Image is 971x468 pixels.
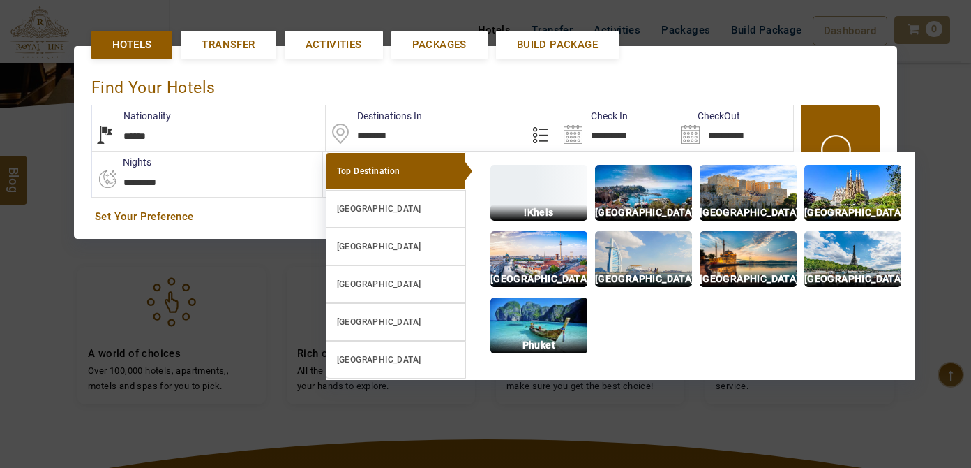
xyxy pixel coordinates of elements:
[700,205,797,221] p: [GEOGRAPHIC_DATA]
[595,231,692,287] img: img
[517,38,598,52] span: Build Package
[490,337,587,353] p: Phuket
[202,38,255,52] span: Transfer
[804,271,901,287] p: [GEOGRAPHIC_DATA]
[285,31,383,59] a: Activities
[412,38,467,52] span: Packages
[559,109,628,123] label: Check In
[91,155,151,169] label: nights
[337,242,421,251] b: [GEOGRAPHIC_DATA]
[326,303,466,341] a: [GEOGRAPHIC_DATA]
[595,205,692,221] p: [GEOGRAPHIC_DATA]
[490,165,587,221] img: img
[490,205,587,221] p: !Kheis
[306,38,362,52] span: Activities
[391,31,488,59] a: Packages
[595,165,692,221] img: img
[326,109,422,123] label: Destinations In
[700,271,797,287] p: [GEOGRAPHIC_DATA]
[490,271,587,287] p: [GEOGRAPHIC_DATA]
[326,265,466,303] a: [GEOGRAPHIC_DATA]
[326,228,466,265] a: [GEOGRAPHIC_DATA]
[559,105,676,151] input: Search
[804,165,901,221] img: img
[91,31,172,59] a: Hotels
[91,64,880,105] div: Find Your Hotels
[700,165,797,221] img: img
[92,109,171,123] label: Nationality
[112,38,151,52] span: Hotels
[337,204,421,214] b: [GEOGRAPHIC_DATA]
[323,155,385,169] label: Rooms
[337,317,421,327] b: [GEOGRAPHIC_DATA]
[595,271,692,287] p: [GEOGRAPHIC_DATA]
[677,105,793,151] input: Search
[804,205,901,221] p: [GEOGRAPHIC_DATA]
[181,31,276,59] a: Transfer
[326,152,466,190] a: Top Destination
[490,298,587,353] img: img
[337,279,421,289] b: [GEOGRAPHIC_DATA]
[337,355,421,365] b: [GEOGRAPHIC_DATA]
[700,231,797,287] img: img
[95,210,876,224] a: Set Your Preference
[326,190,466,228] a: [GEOGRAPHIC_DATA]
[496,31,619,59] a: Build Package
[337,166,400,176] b: Top Destination
[677,109,740,123] label: CheckOut
[490,231,587,287] img: img
[326,341,466,379] a: [GEOGRAPHIC_DATA]
[804,231,901,287] img: img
